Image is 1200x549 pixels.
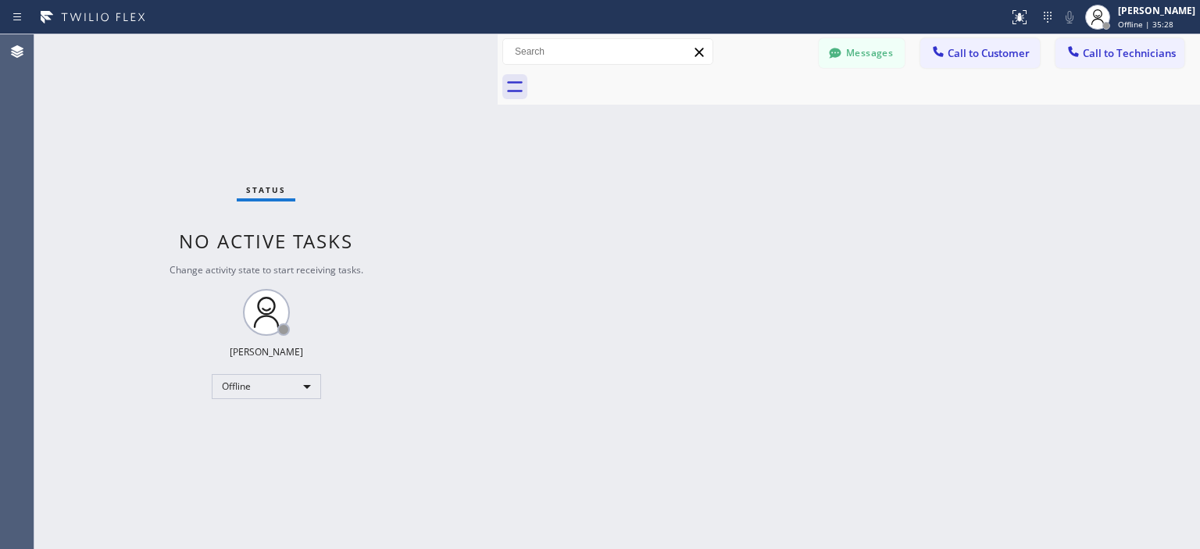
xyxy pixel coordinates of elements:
button: Messages [819,38,905,68]
button: Mute [1059,6,1080,28]
div: Offline [212,374,321,399]
span: Offline | 35:28 [1118,19,1173,30]
span: No active tasks [179,228,353,254]
span: Call to Customer [948,46,1030,60]
button: Call to Customer [920,38,1040,68]
span: Status [246,184,286,195]
input: Search [503,39,712,64]
span: Call to Technicians [1083,46,1176,60]
button: Call to Technicians [1055,38,1184,68]
span: Change activity state to start receiving tasks. [170,263,363,276]
div: [PERSON_NAME] [230,345,303,358]
div: [PERSON_NAME] [1118,4,1195,17]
